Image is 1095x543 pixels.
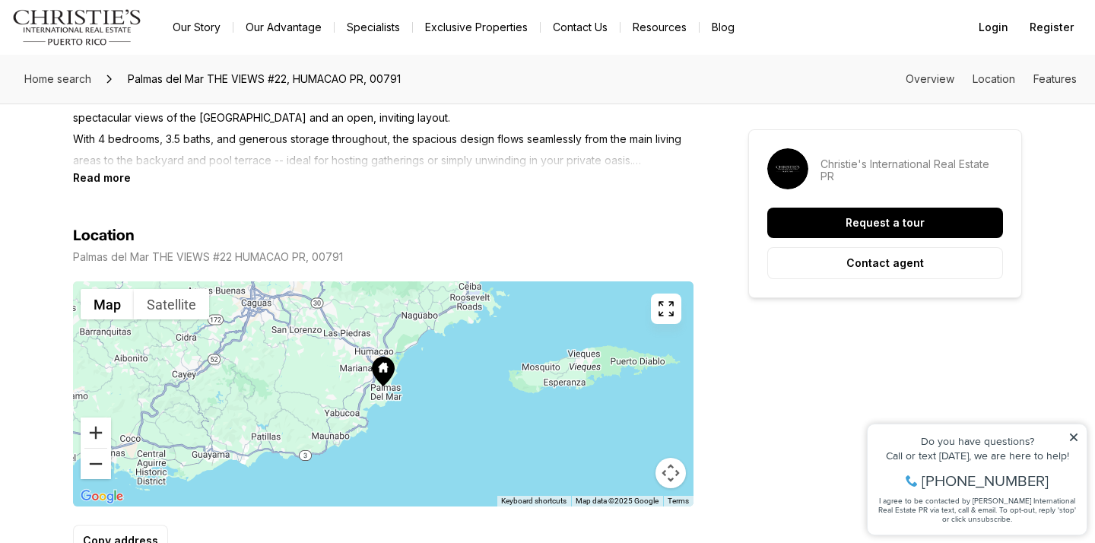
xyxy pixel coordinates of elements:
[233,17,334,38] a: Our Advantage
[820,158,1003,183] p: Christie's International Real Estate PR
[12,9,142,46] img: logo
[134,289,209,319] button: Show satellite imagery
[19,94,217,122] span: I agree to be contacted by [PERSON_NAME] International Real Estate PR via text, call & email. To ...
[501,496,567,506] button: Keyboard shortcuts
[846,217,925,229] p: Request a tour
[620,17,699,38] a: Resources
[655,458,686,488] button: Map camera controls
[16,34,220,45] div: Do you have questions?
[73,43,693,171] p: Elegant Retreat at [GEOGRAPHIC_DATA], [GEOGRAPHIC_DATA], [US_STATE] Discover serene Caribbean liv...
[846,257,924,269] p: Contact agent
[668,497,689,505] a: Terms (opens in new tab)
[160,17,233,38] a: Our Story
[767,208,1003,238] button: Request a tour
[700,17,747,38] a: Blog
[906,72,954,85] a: Skip to: Overview
[906,73,1077,85] nav: Page section menu
[24,72,91,85] span: Home search
[1033,72,1077,85] a: Skip to: Features
[541,17,620,38] button: Contact Us
[979,21,1008,33] span: Login
[73,171,131,184] button: Read more
[73,251,343,263] p: Palmas del Mar THE VIEWS #22 HUMACAO PR, 00791
[335,17,412,38] a: Specialists
[73,227,135,245] h4: Location
[413,17,540,38] a: Exclusive Properties
[81,418,111,448] button: Zoom in
[1030,21,1074,33] span: Register
[81,449,111,479] button: Zoom out
[18,67,97,91] a: Home search
[122,67,407,91] span: Palmas del Mar THE VIEWS #22, HUMACAO PR, 00791
[973,72,1015,85] a: Skip to: Location
[77,487,127,506] a: Open this area in Google Maps (opens a new window)
[767,247,1003,279] button: Contact agent
[970,12,1017,43] button: Login
[576,497,659,505] span: Map data ©2025 Google
[77,487,127,506] img: Google
[16,49,220,59] div: Call or text [DATE], we are here to help!
[1020,12,1083,43] button: Register
[81,289,134,319] button: Show street map
[62,71,189,87] span: [PHONE_NUMBER]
